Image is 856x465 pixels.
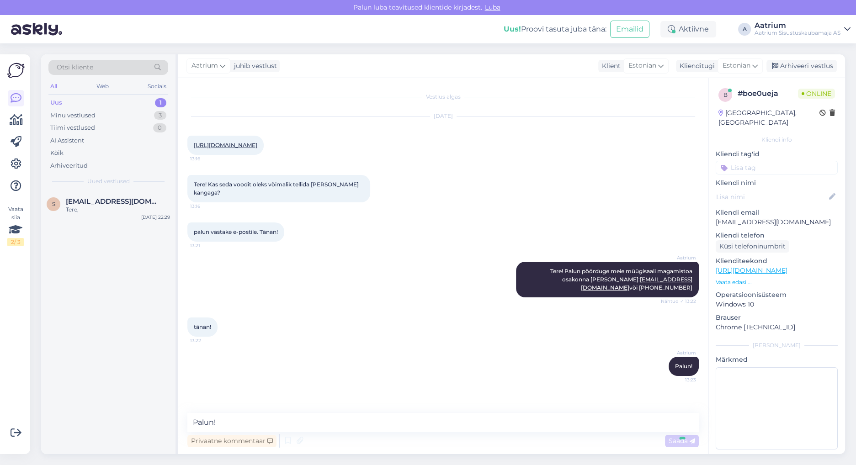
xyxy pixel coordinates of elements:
div: Tere, [66,206,170,214]
div: All [48,80,59,92]
div: Arhiveeritud [50,161,88,170]
button: Emailid [610,21,649,38]
p: Märkmed [716,355,838,365]
p: Chrome [TECHNICAL_ID] [716,322,838,332]
span: Otsi kliente [57,63,93,72]
div: Proovi tasuta juba täna: [504,24,606,35]
div: Arhiveeri vestlus [766,60,837,72]
div: Aatrium [755,22,840,29]
img: Askly Logo [7,62,25,79]
span: palun vastake e-postile. Tänan! [194,228,278,235]
p: Klienditeekond [716,256,838,266]
span: Palun! [675,363,692,370]
div: Klienditugi [676,61,715,71]
span: Aatrium [662,349,696,356]
div: [PERSON_NAME] [716,341,838,349]
a: [URL][DOMAIN_NAME] [716,266,787,275]
div: Aatrium Sisustuskaubamaja AS [755,29,840,37]
div: # boe0ueja [738,88,798,99]
input: Lisa tag [716,161,838,174]
div: Aktiivne [660,21,716,37]
span: Uued vestlused [87,177,130,185]
div: Klient [598,61,621,71]
p: Kliendi tag'id [716,149,838,159]
span: Aatrium [662,254,696,261]
div: Minu vestlused [50,111,96,120]
span: tänan! [194,323,211,330]
span: Estonian [723,61,750,71]
span: Tere! Palun pöörduge meie müügisaali magamistoa osakonna [PERSON_NAME]: või [PHONE_NUMBER] [550,268,694,291]
span: Nähtud ✓ 13:22 [661,298,696,305]
p: Operatsioonisüsteem [716,290,838,300]
div: A [738,23,751,36]
div: 0 [153,123,166,132]
input: Lisa nimi [716,192,827,202]
span: slaav4eg@hotmail.com [66,197,161,206]
div: Vaata siia [7,205,24,246]
span: Luba [482,3,503,11]
span: s [52,201,55,207]
p: Windows 10 [716,300,838,309]
div: Kõik [50,148,64,158]
b: Uus! [504,25,521,33]
span: Estonian [628,61,656,71]
div: 3 [154,111,166,120]
span: 13:16 [190,155,224,162]
div: 1 [155,98,166,107]
div: [GEOGRAPHIC_DATA], [GEOGRAPHIC_DATA] [718,108,819,127]
div: 2 / 3 [7,238,24,246]
span: Aatrium [191,61,218,71]
p: Kliendi telefon [716,231,838,240]
div: Tiimi vestlused [50,123,95,132]
span: 13:16 [190,203,224,210]
div: Küsi telefoninumbrit [716,240,789,253]
div: Socials [146,80,168,92]
a: [URL][DOMAIN_NAME] [194,142,257,148]
div: [DATE] [187,112,699,120]
div: AI Assistent [50,136,84,145]
div: Kliendi info [716,136,838,144]
div: Vestlus algas [187,93,699,101]
span: 13:23 [662,376,696,383]
p: Brauser [716,313,838,322]
p: Kliendi nimi [716,178,838,188]
span: 13:21 [190,242,224,249]
span: 13:22 [190,337,224,344]
a: AatriumAatrium Sisustuskaubamaja AS [755,22,851,37]
span: Online [798,89,835,99]
p: [EMAIL_ADDRESS][DOMAIN_NAME] [716,217,838,227]
div: Uus [50,98,62,107]
p: Kliendi email [716,208,838,217]
span: Tere! Kas seda voodit oleks võimalik tellida [PERSON_NAME] kangaga? [194,181,360,196]
div: Web [95,80,111,92]
div: juhib vestlust [230,61,277,71]
div: [DATE] 22:29 [141,214,170,221]
span: b [723,91,728,98]
p: Vaata edasi ... [716,278,838,286]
